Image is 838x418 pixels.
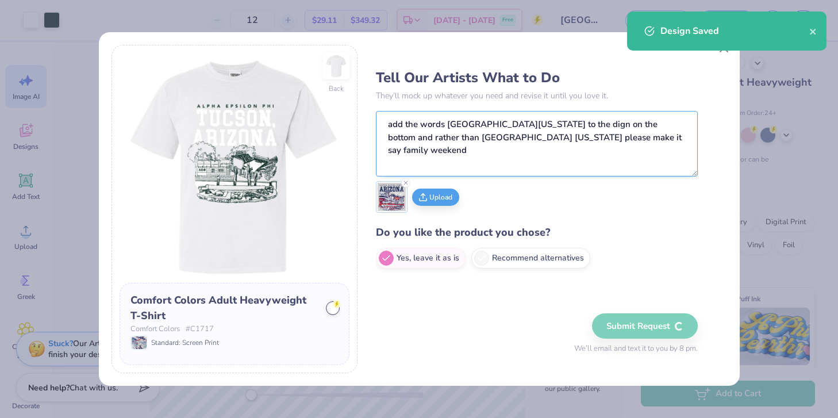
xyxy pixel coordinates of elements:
[471,248,590,269] label: Recommend alternatives
[376,69,698,86] h3: Tell Our Artists What to Do
[412,189,459,206] button: Upload
[376,111,698,177] textarea: add the words [GEOGRAPHIC_DATA][US_STATE] to the dign on the bottom and rather than [GEOGRAPHIC_D...
[376,248,466,269] label: Yes, leave it as is
[186,324,214,335] span: # C1717
[120,53,349,283] img: Front
[809,24,817,38] button: close
[325,55,348,78] img: Back
[132,336,147,349] img: Standard: Screen Print
[151,338,219,348] span: Standard: Screen Print
[376,224,698,241] h4: Do you like the product you chose?
[660,24,809,38] div: Design Saved
[130,293,318,324] div: Comfort Colors Adult Heavyweight T-Shirt
[130,324,180,335] span: Comfort Colors
[574,343,698,355] span: We’ll email and text it to you by 8 pm.
[329,83,344,94] div: Back
[376,90,698,102] p: They’ll mock up whatever you need and revise it until you love it.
